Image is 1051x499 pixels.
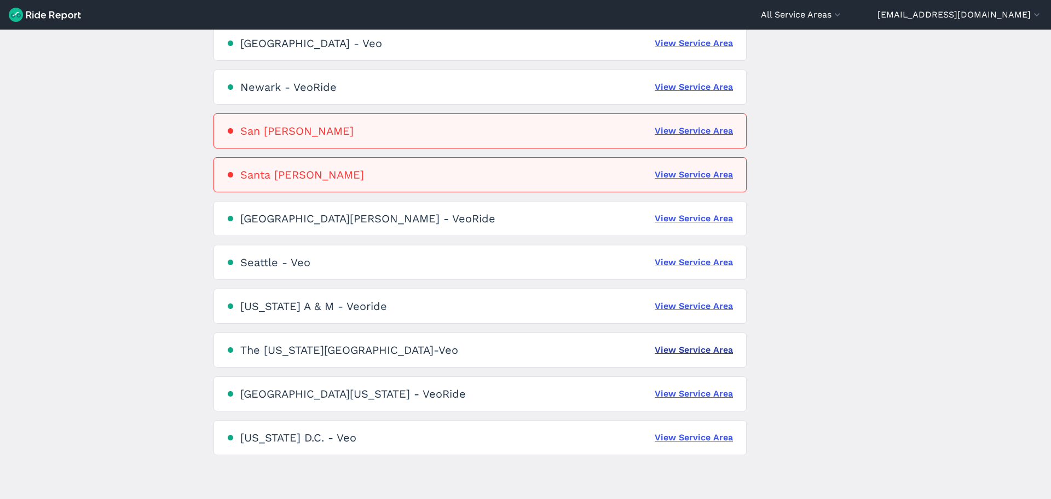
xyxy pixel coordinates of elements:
button: [EMAIL_ADDRESS][DOMAIN_NAME] [877,8,1042,21]
div: Santa [PERSON_NAME] [240,168,364,181]
div: [US_STATE] D.C. - Veo [240,431,356,444]
div: The [US_STATE][GEOGRAPHIC_DATA]-Veo [240,343,458,357]
button: All Service Areas [761,8,843,21]
div: Seattle - Veo [240,256,310,269]
a: View Service Area [655,431,733,444]
a: View Service Area [655,212,733,225]
a: View Service Area [655,387,733,400]
a: View Service Area [655,343,733,357]
div: Newark - VeoRide [240,81,337,94]
div: [GEOGRAPHIC_DATA][PERSON_NAME] - VeoRide [240,212,495,225]
a: View Service Area [655,124,733,137]
a: View Service Area [655,256,733,269]
a: View Service Area [655,81,733,94]
div: [GEOGRAPHIC_DATA][US_STATE] - VeoRide [240,387,466,400]
img: Ride Report [9,8,81,22]
div: [US_STATE] A & M - Veoride [240,300,387,313]
div: San [PERSON_NAME] [240,124,354,137]
a: View Service Area [655,168,733,181]
a: View Service Area [655,37,733,50]
div: [GEOGRAPHIC_DATA] - Veo [240,37,382,50]
a: View Service Area [655,300,733,313]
